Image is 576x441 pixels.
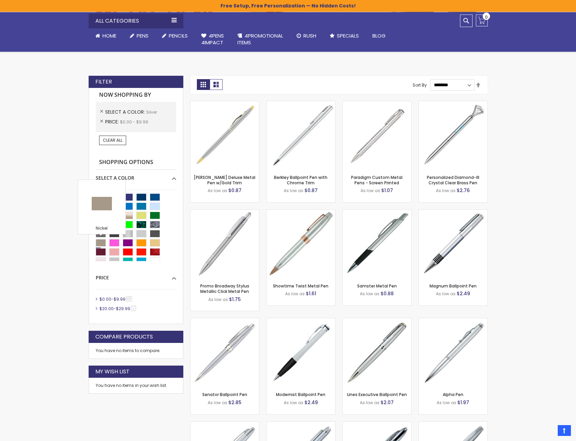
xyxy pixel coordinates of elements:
div: Nickel [80,226,124,232]
span: $2.49 [304,399,318,406]
span: Select A Color [105,109,146,115]
a: Alpha Pen [443,392,463,397]
img: Alpha Pen-Silver [419,318,487,387]
span: As low as [436,291,456,297]
span: As low as [208,297,228,302]
a: Berkley Ballpoint Pen with Chrome Trim [274,175,327,186]
strong: Shopping Options [96,155,176,170]
div: All Categories [89,14,183,28]
span: Price [105,118,120,125]
a: Paradigm Custom Metal Pens - Screen Printed-Silver [343,101,411,107]
a: Showtime Twist Metal Pen [273,283,328,289]
img: Promo Broadway Stylus Metallic Click Metal Pen-Silver [190,210,259,278]
a: Rush [290,28,323,43]
a: Cooper Deluxe Metal Pen w/Gold Trim-Silver [190,101,259,107]
a: Samster Metal Pen-Silver [343,209,411,215]
span: $9.99 [114,296,125,302]
img: Modernist Ballpoint Pen-Silver [267,318,335,387]
strong: Compare Products [95,333,153,341]
a: 0 [476,15,488,26]
a: Magnum Ballpoint Pen-Silver [419,209,487,215]
span: As low as [361,188,380,193]
span: Silver [146,109,157,115]
a: Alpha Pen-Silver [419,318,487,324]
a: Senator Ballpoint Pen-Silver [190,318,259,324]
img: Lines Executive Ballpoint Pen-Silver [343,318,411,387]
img: Samster Metal Pen-Silver [343,210,411,278]
strong: My Wish List [95,368,130,375]
span: $2.07 [381,399,394,406]
a: 4PROMOTIONALITEMS [231,28,290,50]
a: Modernist Ballpoint Pen [276,392,325,397]
span: $1.61 [306,290,316,297]
span: Blog [372,32,386,39]
a: Lines Executive Ballpoint Pen [347,392,407,397]
a: Promo Broadway Stylus Metallic Click Metal Pen [200,283,249,294]
span: As low as [436,188,456,193]
span: Pencils [169,32,188,39]
a: $0.00-$9.9966 [98,296,134,302]
a: Pencils [155,28,194,43]
span: Pens [137,32,148,39]
span: As low as [360,400,379,405]
span: $2.76 [457,187,470,194]
span: $1.97 [457,399,469,406]
a: Senator Ballpoint Pen [202,392,247,397]
span: As low as [284,188,303,193]
span: $1.75 [229,296,241,303]
span: 66 [126,296,132,301]
a: [PERSON_NAME] Deluxe Metal Pen w/Gold Trim [194,175,255,186]
span: 4Pens 4impact [201,32,224,46]
div: Price [96,270,176,281]
span: Clear All [103,137,122,143]
a: Promo Broadway Stylus Metallic Click Metal Pen-Silver [190,209,259,215]
a: Modernist Ballpoint Pen-Silver [267,318,335,324]
span: As low as [208,188,227,193]
a: Blog [366,28,392,43]
a: Peak Pen-Silver [343,421,411,427]
span: As low as [285,291,305,297]
span: $0.87 [228,187,241,194]
a: Personalized Diamond-III Crystal Clear Brass Pen-Silver [419,101,487,107]
a: Specials [323,28,366,43]
span: As low as [437,400,456,405]
a: Showtime Twist Metal Pen-Silver [267,209,335,215]
a: Personalized Diamond-III Crystal Clear Brass Pen [427,175,479,186]
a: Samster Metal Pen [357,283,397,289]
label: Sort By [413,82,427,88]
strong: Grid [197,79,210,90]
a: Lines Executive Ballpoint Pen-Silver [343,318,411,324]
img: Paradigm Custom Metal Pens - Screen Printed-Silver [343,101,411,170]
img: Berkley Ballpoint Pen with Chrome Trim-Silver [267,101,335,170]
span: 0 [485,14,488,20]
span: $1.07 [381,187,393,194]
span: 4PROMOTIONAL ITEMS [237,32,283,46]
a: Top [558,425,571,436]
span: Home [102,32,116,39]
div: You have no items in your wish list. [96,383,176,388]
a: Bullet Pen-Silver [190,421,259,427]
img: Senator Ballpoint Pen-Silver [190,318,259,387]
span: 1 [131,306,136,311]
span: As low as [284,400,303,405]
span: $0.00 - $9.99 [120,119,148,125]
img: Cooper Deluxe Metal Pen w/Gold Trim-Silver [190,101,259,170]
a: Paradigm Custom Metal Pens - Screen Printed [351,175,402,186]
img: Magnum Ballpoint Pen-Silver [419,210,487,278]
span: $2.49 [457,290,470,297]
span: $29.99 [116,306,130,311]
span: $0.87 [304,187,318,194]
a: 4Pens4impact [194,28,231,50]
span: $20.00 [99,306,114,311]
strong: Now Shopping by [96,88,176,102]
a: Home [89,28,123,43]
span: $0.00 [99,296,111,302]
span: $0.88 [381,290,394,297]
span: Rush [303,32,316,39]
span: $2.85 [228,399,241,406]
a: Vertex Pen-Silver [267,421,335,427]
a: Berkley Ballpoint Pen with Chrome Trim-Silver [267,101,335,107]
strong: Filter [95,78,112,86]
span: As low as [360,291,379,297]
span: As low as [208,400,227,405]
